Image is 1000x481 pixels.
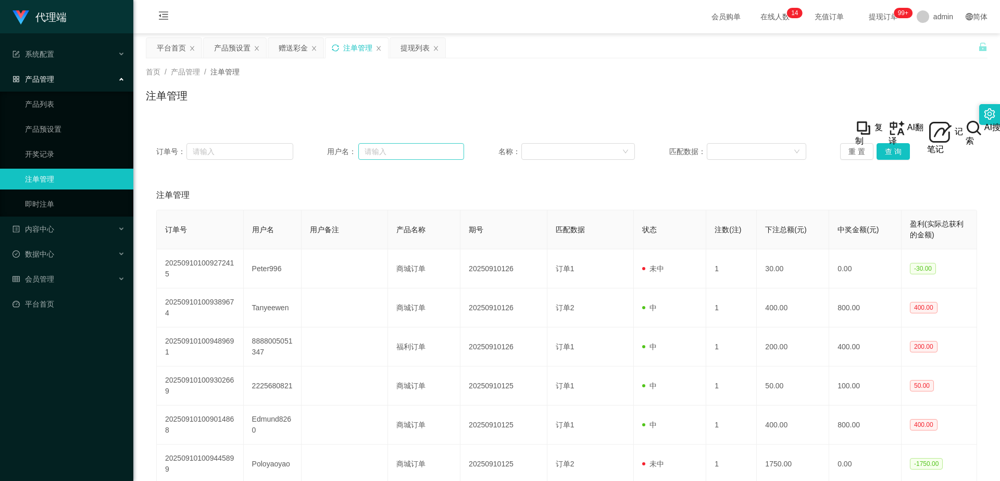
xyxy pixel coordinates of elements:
td: 800.00 [829,406,902,445]
span: 400.00 [910,302,938,313]
i: 图标: global [966,13,973,20]
div: 产品预设置 [214,38,251,58]
span: 匹配数据： [669,146,707,157]
sup: 1143 [894,8,913,18]
td: 商城订单 [388,249,460,288]
span: 产品管理 [171,68,200,76]
td: 20250910126 [460,327,547,366]
span: 名称： [498,146,521,157]
td: 商城订单 [388,406,460,445]
p: 1 [791,8,795,18]
td: 20250910125 [460,406,547,445]
td: 1 [706,288,757,327]
span: 充值订单 [809,13,849,20]
a: 即时注单 [25,194,125,214]
i: 图标: unlock [978,42,988,52]
i: 图标: down [622,148,629,156]
i: 图标: close [433,45,439,52]
span: 订单1 [556,264,574,273]
span: 订单1 [556,382,574,390]
a: 产品列表 [25,94,125,115]
i: 图标: down [794,148,800,156]
a: 图标: dashboard平台首页 [12,294,125,314]
td: 202509101009489691 [157,327,244,366]
a: 开奖记录 [25,144,125,164]
td: Peter996 [244,249,302,288]
span: 在线人数 [755,13,795,20]
div: 提现列表 [401,38,430,58]
td: 商城订单 [388,366,460,406]
sup: 14 [787,8,802,18]
td: 202509101009389674 [157,288,244,327]
i: 图标: close [254,45,260,52]
td: 400.00 [757,406,829,445]
span: / [165,68,167,76]
i: 图标: menu-fold [146,1,181,34]
td: 20250910126 [460,288,547,327]
span: 注单管理 [156,189,190,201]
div: 赠送彩金 [279,38,308,58]
i: 图标: close [311,45,317,52]
input: 请输入 [358,143,464,160]
a: 注单管理 [25,169,125,189]
span: 数据中心 [12,250,54,258]
td: 1 [706,406,757,445]
span: 匹配数据 [556,225,585,234]
button: 重 置 [840,143,873,160]
i: 图标: form [12,50,20,58]
img: note_menu_logo.png [927,120,952,145]
td: 50.00 [757,366,829,406]
input: 请输入 [186,143,293,160]
i: 图标: sync [332,44,339,52]
span: 产品名称 [396,225,426,234]
td: 福利订单 [388,327,460,366]
span: 注数(注) [715,225,741,234]
span: 用户名： [327,146,358,157]
span: 未中 [642,264,664,273]
td: 30.00 [757,249,829,288]
span: 提现订单 [864,13,903,20]
span: 订单号： [156,146,186,157]
i: 图标: appstore-o [12,75,20,83]
span: 下注总额(元) [765,225,806,234]
td: 202509101009272415 [157,249,244,288]
td: 20250910125 [460,366,547,406]
td: Tanyeewen [244,288,302,327]
td: 400.00 [757,288,829,327]
td: 2225680821 [244,366,302,406]
span: 期号 [469,225,483,234]
i: 图标: check-circle-o [12,250,20,258]
td: 800.00 [829,288,902,327]
td: 0.00 [829,249,902,288]
td: 1 [706,249,757,288]
span: -30.00 [910,263,936,274]
span: 中 [642,421,657,429]
img: Y6Fg4b0bCsMmW1P9Q+wunl0AW5XwHbQAAAABJRU5ErkJggg== [889,120,905,136]
span: 中 [642,303,657,312]
span: 订单1 [556,343,574,351]
td: 202509101009014868 [157,406,244,445]
p: 4 [795,8,798,18]
i: 图标: profile [12,225,20,233]
span: / [204,68,206,76]
td: 8888005051347 [244,327,302,366]
span: 会员管理 [12,275,54,283]
img: logo.9652507e.png [12,10,29,25]
h1: 注单管理 [146,88,187,104]
i: 图标: table [12,275,20,283]
td: 商城订单 [388,288,460,327]
span: 用户备注 [310,225,339,234]
i: 图标: close [189,45,195,52]
span: 订单1 [556,421,574,429]
span: 首页 [146,68,160,76]
span: 系统配置 [12,50,54,58]
span: 中 [642,382,657,390]
td: 202509101009302669 [157,366,244,406]
img: +vywMD4W03sz8AcLhV9TmKVjsAAAAABJRU5ErkJggg== [855,120,872,136]
div: 注单管理 [343,38,372,58]
td: 400.00 [829,327,902,366]
span: 产品管理 [12,75,54,83]
span: 200.00 [910,341,938,352]
td: 1 [706,327,757,366]
i: 图标: close [376,45,382,52]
